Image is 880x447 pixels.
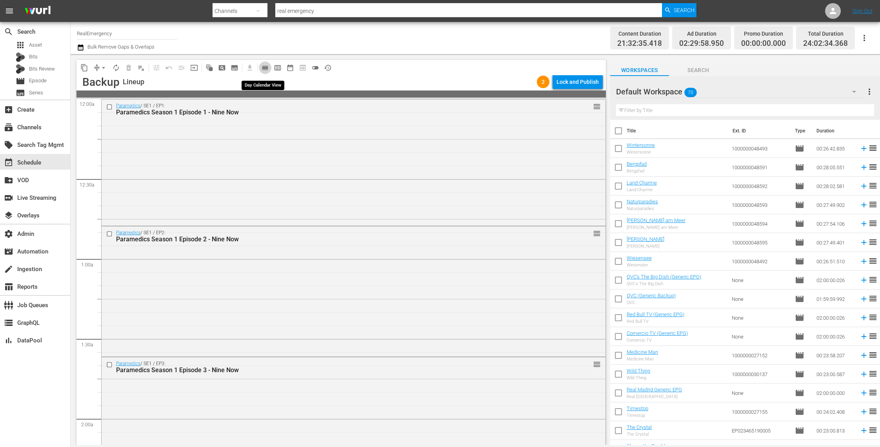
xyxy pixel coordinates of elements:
span: Reports [4,282,13,291]
td: None [729,308,791,327]
svg: Add to Schedule [860,313,868,322]
td: 00:23:00.587 [813,365,856,384]
span: Asset [29,41,42,49]
div: Promo Duration [741,28,786,39]
a: Paramedics [116,230,140,235]
svg: Add to Schedule [860,219,868,228]
span: Select an event to delete [122,62,135,74]
button: reorder [593,360,601,368]
td: 1000000048592 [729,177,791,195]
div: Bergpfad [627,168,647,174]
div: Timestop [627,413,648,418]
span: 2 [537,79,549,85]
div: The Crystal [627,432,652,437]
span: Episode [795,238,804,247]
span: VOD [4,176,13,185]
span: reorder [593,360,601,369]
th: Ext. ID [728,120,790,142]
span: calendar_view_day_outlined [261,64,269,72]
div: Backup [82,76,120,89]
button: Lock and Publish [553,75,603,89]
td: 1000000048595 [729,233,791,252]
div: Lock and Publish [556,75,599,89]
div: Content Duration [617,28,662,39]
span: reorder [868,294,878,303]
span: Week Calendar View [271,62,284,74]
div: QVC's The Big Dish [627,281,701,286]
span: reorder [868,181,878,190]
a: Sign Out [852,8,873,14]
span: Asset [16,40,25,50]
span: reorder [868,313,878,322]
div: / SE1 / EP1: [116,103,561,116]
td: None [729,271,791,290]
td: 1000000048593 [729,195,791,214]
th: Type [790,120,812,142]
span: Channels [4,123,13,132]
span: reorder [868,200,878,209]
span: Episode [795,388,804,398]
span: Episode [795,181,804,191]
button: reorder [593,229,601,237]
span: Create Series Block [228,62,241,74]
div: / SE1 / EP3: [116,361,561,374]
span: Episode [795,144,804,153]
span: Overlays [4,211,13,220]
button: more_vert [865,82,874,101]
svg: Add to Schedule [860,295,868,303]
span: Episode [795,200,804,210]
span: Copy Lineup [78,62,91,74]
td: 1000000048594 [729,214,791,233]
td: 00:28:05.551 [813,158,856,177]
span: Episode [16,76,25,86]
td: 02:00:00.000 [813,384,856,402]
span: reorder [868,425,878,435]
div: Real [GEOGRAPHIC_DATA] [627,394,682,399]
a: Real Madrid Generic EPG [627,387,682,393]
span: reorder [868,219,878,228]
span: Episode [795,257,804,266]
span: Ingestion [4,264,13,274]
td: 00:26:51.510 [813,252,856,271]
a: Comercio TV (Generic EPG) [627,330,688,336]
div: Default Workspace [616,81,864,103]
div: [PERSON_NAME] [627,244,664,249]
span: Episode [795,407,804,416]
span: Live Streaming [4,193,13,203]
span: Search [674,3,695,17]
div: Comercio TV [627,338,688,343]
svg: Add to Schedule [860,276,868,284]
a: Wild Thing [627,368,650,374]
span: reorder [868,350,878,360]
span: Episode [795,163,804,172]
div: Naturparadies [627,206,658,211]
span: Episode [795,369,804,379]
span: Clear Lineup [135,62,147,74]
span: 70 [684,84,697,101]
a: Red Bull TV (Generic EPG) [627,311,684,317]
span: 00:00:00.000 [741,39,786,48]
span: reorder [868,143,878,153]
span: Workspaces [610,65,669,75]
span: reorder [868,369,878,378]
td: 02:00:00.026 [813,327,856,346]
div: Bits [16,52,25,62]
svg: Add to Schedule [860,351,868,360]
a: Bergpfad [627,161,647,167]
span: Episode [29,77,47,85]
td: 00:26:42.835 [813,139,856,158]
span: Episode [795,219,804,228]
span: content_copy [80,64,88,72]
button: reorder [593,102,601,110]
span: Series [29,89,43,97]
svg: Add to Schedule [860,238,868,247]
span: Job Queues [4,300,13,310]
div: Medicine Man [627,357,658,362]
span: Bits Review [29,65,55,73]
span: Bits [29,53,38,61]
span: Automation [4,247,13,256]
span: more_vert [865,87,874,96]
span: playlist_remove_outlined [137,64,145,72]
span: Download as CSV [241,60,256,75]
a: Naturparadies [627,199,658,204]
